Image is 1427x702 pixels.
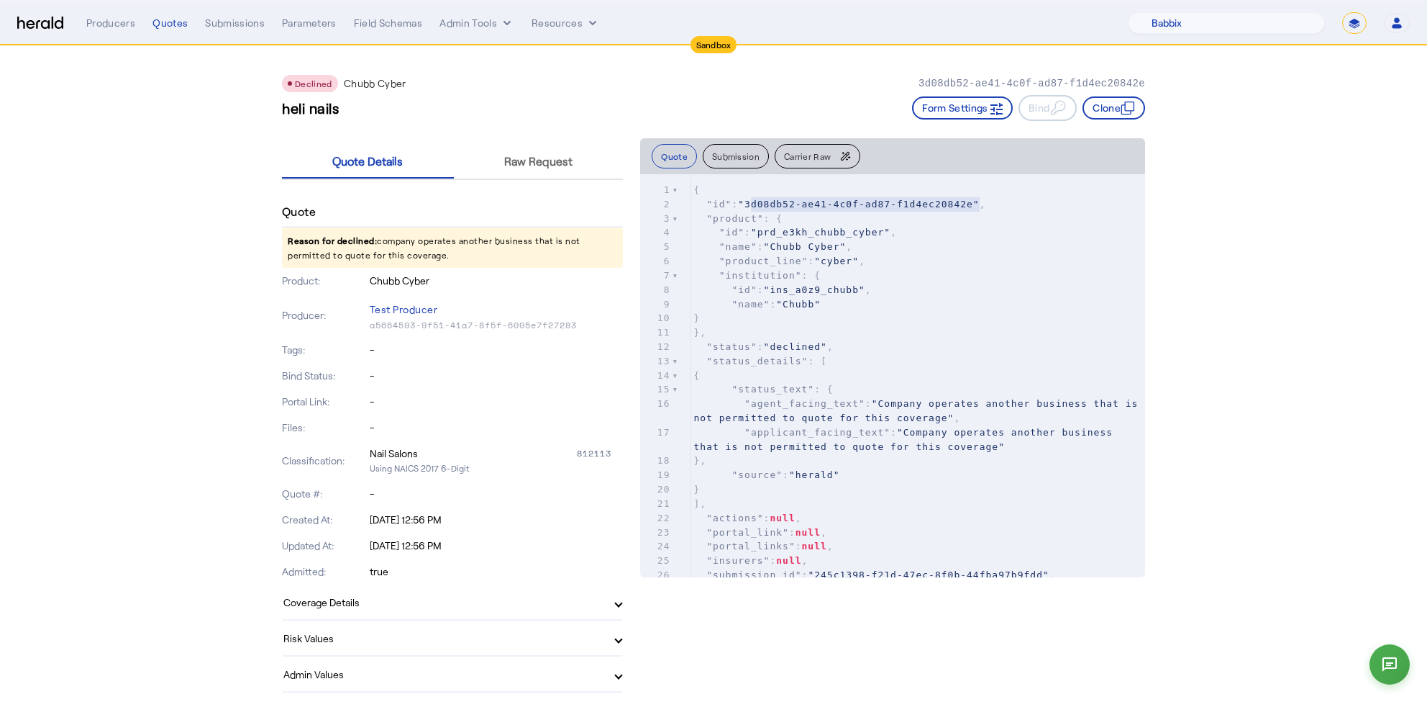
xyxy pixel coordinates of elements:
[693,299,821,310] span: :
[332,156,403,167] span: Quote Details
[1018,95,1077,121] button: Bind
[731,469,783,480] span: "source"
[640,212,672,226] div: 3
[282,343,367,357] p: Tags:
[706,527,789,538] span: "portal_link"
[640,269,672,283] div: 7
[693,241,852,252] span: : ,
[344,76,406,91] p: Chubb Cyber
[282,274,367,288] p: Product:
[802,541,827,552] span: null
[693,555,808,566] span: : ,
[693,541,833,552] span: : ,
[370,343,624,357] p: -
[693,398,1144,423] span: : ,
[775,144,860,168] button: Carrier Raw
[640,397,672,411] div: 16
[86,16,135,30] div: Producers
[282,98,339,118] h3: heli nails
[731,299,770,310] span: "name"
[283,631,604,646] mat-panel-title: Risk Values
[690,36,737,53] div: Sandbox
[776,299,821,310] span: "Chubb"
[652,144,697,168] button: Quote
[719,270,802,281] span: "institution"
[693,312,700,323] span: }
[640,497,672,511] div: 21
[370,274,624,288] p: Chubb Cyber
[370,564,624,579] p: true
[751,227,890,238] span: "prd_e3kh_chubb_cyber"
[295,78,332,89] span: Declined
[706,341,757,352] span: "status"
[577,446,623,461] div: 812113
[640,297,672,312] div: 9
[693,427,1118,452] span: :
[282,564,367,579] p: Admitted:
[640,183,672,197] div: 1
[731,284,757,295] span: "id"
[282,657,623,691] mat-expansion-panel-header: Admin Values
[282,621,623,655] mat-expansion-panel-header: Risk Values
[706,555,770,566] span: "insurers"
[439,16,514,30] button: internal dropdown menu
[703,144,769,168] button: Submission
[640,554,672,568] div: 25
[693,284,871,295] span: : ,
[719,227,744,238] span: "id"
[640,254,672,269] div: 6
[354,16,423,30] div: Field Schemas
[282,513,367,527] p: Created At:
[1082,96,1145,120] button: Clone
[370,420,624,435] p: -
[640,369,672,383] div: 14
[693,341,833,352] span: : ,
[789,469,840,480] span: "herald"
[282,369,367,383] p: Bind Status:
[693,384,833,395] span: : {
[640,382,672,397] div: 15
[370,300,624,320] p: Test Producer
[532,16,600,30] button: Resources dropdown menu
[693,327,706,338] span: },
[282,454,367,468] p: Classification:
[282,308,367,323] p: Producer:
[918,76,1145,91] p: 3d08db52-ae41-4c0f-ad87-f1d4ec20842e
[282,487,367,501] p: Quote #:
[764,241,847,252] span: "Chubb Cyber"
[912,96,1013,120] button: Form Settings
[640,468,672,482] div: 19
[282,420,367,435] p: Files:
[693,427,1118,452] span: "Company operates another business that is not permitted to quote for this coverage"
[738,199,979,210] span: "3d08db52-ae41-4c0f-ad87-f1d4ec20842e"
[288,235,377,246] span: Reason for declined:
[693,213,783,224] span: : {
[770,513,795,523] span: null
[370,369,624,383] p: -
[706,541,795,552] span: "portal_links"
[706,513,763,523] span: "actions"
[640,511,672,526] div: 22
[640,426,672,440] div: 17
[731,384,814,395] span: "status_text"
[640,354,672,369] div: 13
[370,487,624,501] p: -
[370,461,624,475] p: Using NAICS 2017 6-Digit
[814,256,859,266] span: "cyber"
[640,197,672,212] div: 2
[764,284,865,295] span: "ins_a0z9_chubb"
[693,356,826,366] span: : [
[283,667,604,682] mat-panel-title: Admin Values
[640,482,672,497] div: 20
[640,240,672,254] div: 5
[744,427,890,438] span: "applicant_facing_text"
[17,17,63,30] img: Herald Logo
[693,199,985,210] span: : ,
[370,320,624,331] p: a5664593-9f51-41a7-8f5f-6005e7f27283
[693,484,700,495] span: }
[640,174,1145,577] herald-code-block: quote
[693,370,700,381] span: {
[693,498,706,509] span: ],
[693,513,801,523] span: : ,
[784,152,831,161] span: Carrier Raw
